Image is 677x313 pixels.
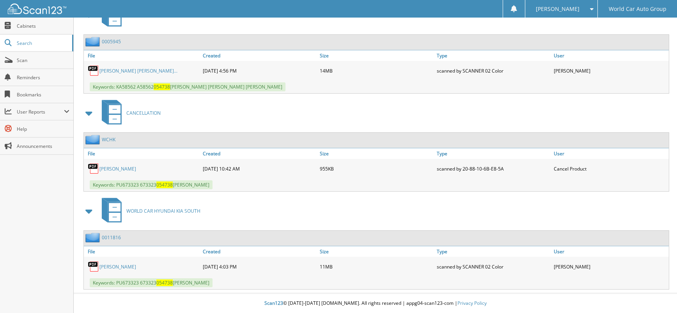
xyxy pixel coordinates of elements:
[126,110,161,116] span: CANCELLATION
[435,148,552,159] a: Type
[97,196,200,226] a: WORLD CAR HYUNDAI KIA SOUTH
[99,68,177,74] a: [PERSON_NAME] [PERSON_NAME]...
[552,161,669,176] div: Cancel Product
[435,161,552,176] div: scanned by 20-88-10-6B-E8-5A
[99,263,136,270] a: [PERSON_NAME]
[84,246,201,257] a: File
[457,300,487,306] a: Privacy Policy
[156,279,173,286] span: 054738
[318,259,435,274] div: 11MB
[102,136,115,143] a: WCHK
[85,37,102,46] img: folder2.png
[201,148,318,159] a: Created
[88,65,99,76] img: PDF.png
[552,246,669,257] a: User
[435,63,552,78] div: scanned by SCANNER 02 Color
[102,38,121,45] a: 0005945
[435,259,552,274] div: scanned by SCANNER 02 Color
[88,163,99,174] img: PDF.png
[126,208,200,214] span: WORLD CAR HYUNDAI KIA SOUTH
[17,126,69,132] span: Help
[99,165,136,172] a: [PERSON_NAME]
[552,259,669,274] div: [PERSON_NAME]
[84,148,201,159] a: File
[90,278,213,287] span: Keywords: PU673323 673323 [PERSON_NAME]
[201,246,318,257] a: Created
[17,108,64,115] span: User Reports
[90,82,285,91] span: Keywords: KA58562 A58562 [PERSON_NAME] [PERSON_NAME] [PERSON_NAME]
[318,161,435,176] div: 955KB
[318,63,435,78] div: 14MB
[201,161,318,176] div: [DATE] 10:42 AM
[435,246,552,257] a: Type
[201,50,318,61] a: Created
[17,91,69,98] span: Bookmarks
[638,276,677,313] iframe: Chat Widget
[17,74,69,81] span: Reminders
[17,143,69,149] span: Announcements
[97,98,161,128] a: CANCELLATION
[74,294,677,313] div: © [DATE]-[DATE] [DOMAIN_NAME]. All rights reserved | appg04-scan123-com |
[90,180,213,189] span: Keywords: PU673323 673323 [PERSON_NAME]
[318,148,435,159] a: Size
[318,246,435,257] a: Size
[88,261,99,272] img: PDF.png
[17,40,68,46] span: Search
[435,50,552,61] a: Type
[85,233,102,242] img: folder2.png
[154,84,170,90] span: 054738
[201,63,318,78] div: [DATE] 4:56 PM
[552,63,669,78] div: [PERSON_NAME]
[84,50,201,61] a: File
[201,259,318,274] div: [DATE] 4:03 PM
[552,50,669,61] a: User
[17,57,69,64] span: Scan
[17,23,69,29] span: Cabinets
[102,234,121,241] a: 0011816
[264,300,283,306] span: Scan123
[609,7,666,11] span: World Car Auto Group
[536,7,580,11] span: [PERSON_NAME]
[318,50,435,61] a: Size
[552,148,669,159] a: User
[8,4,66,14] img: scan123-logo-white.svg
[156,181,173,188] span: 054738
[85,135,102,144] img: folder2.png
